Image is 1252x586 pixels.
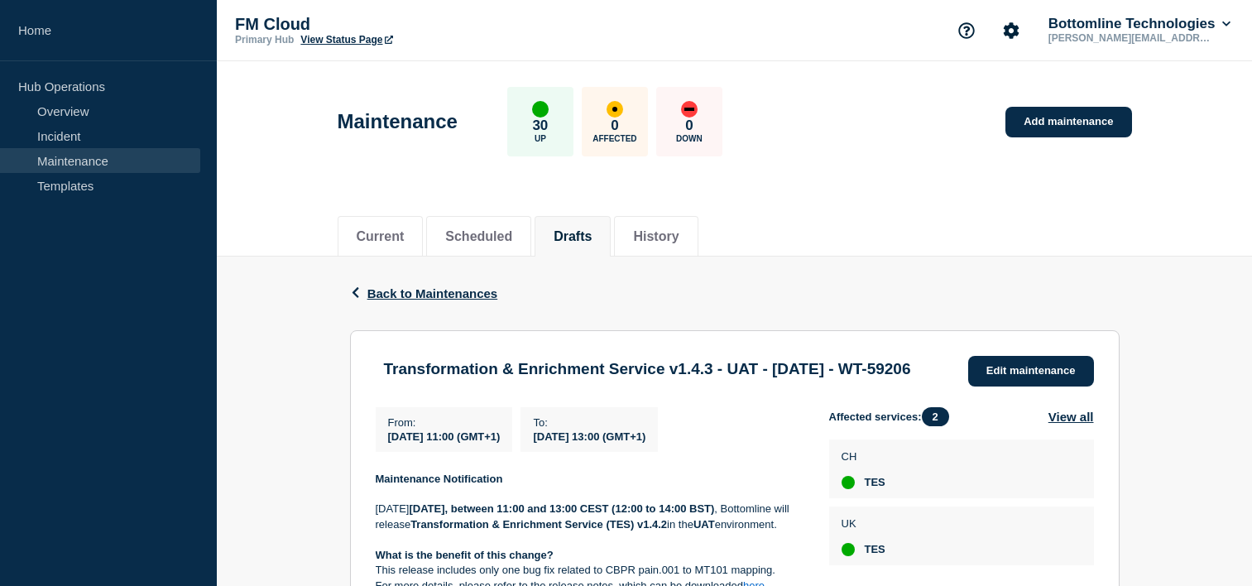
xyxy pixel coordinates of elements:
[607,101,623,118] div: affected
[376,549,554,561] strong: What is the benefit of this change?
[1048,407,1094,426] button: View all
[376,563,803,578] p: This release includes only one bug fix related to CBPR pain.001 to MT101 mapping.
[1045,32,1217,44] p: [PERSON_NAME][EMAIL_ADDRESS][DOMAIN_NAME]
[842,517,885,530] p: UK
[388,416,501,429] p: From :
[388,430,501,443] span: [DATE] 11:00 (GMT+1)
[842,450,885,463] p: CH
[994,13,1029,48] button: Account settings
[532,118,548,134] p: 30
[532,101,549,118] div: up
[235,34,294,46] p: Primary Hub
[681,101,698,118] div: down
[376,473,503,485] strong: Maintenance Notification
[611,118,618,134] p: 0
[535,134,546,143] p: Up
[949,13,984,48] button: Support
[842,476,855,489] div: up
[533,416,645,429] p: To :
[350,286,498,300] button: Back to Maintenances
[842,543,855,556] div: up
[367,286,498,300] span: Back to Maintenances
[235,15,566,34] p: FM Cloud
[357,229,405,244] button: Current
[384,360,911,378] h3: Transformation & Enrichment Service v1.4.3 - UAT - [DATE] - WT-59206
[1045,16,1234,32] button: Bottomline Technologies
[410,518,667,531] strong: Transformation & Enrichment Service (TES) v1.4.2
[554,229,592,244] button: Drafts
[829,407,957,426] span: Affected services:
[533,430,645,443] span: [DATE] 13:00 (GMT+1)
[1005,107,1131,137] a: Add maintenance
[968,356,1094,387] a: Edit maintenance
[409,502,714,515] strong: [DATE], between 11:00 and 13:00 CEST (12:00 to 14:00 BST)
[865,476,885,489] span: TES
[865,543,885,556] span: TES
[633,229,679,244] button: History
[693,518,715,531] strong: UAT
[922,407,949,426] span: 2
[676,134,703,143] p: Down
[592,134,636,143] p: Affected
[685,118,693,134] p: 0
[376,502,803,532] p: [DATE] , Bottomline will release in the environment.
[300,34,392,46] a: View Status Page
[445,229,512,244] button: Scheduled
[338,110,458,133] h1: Maintenance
